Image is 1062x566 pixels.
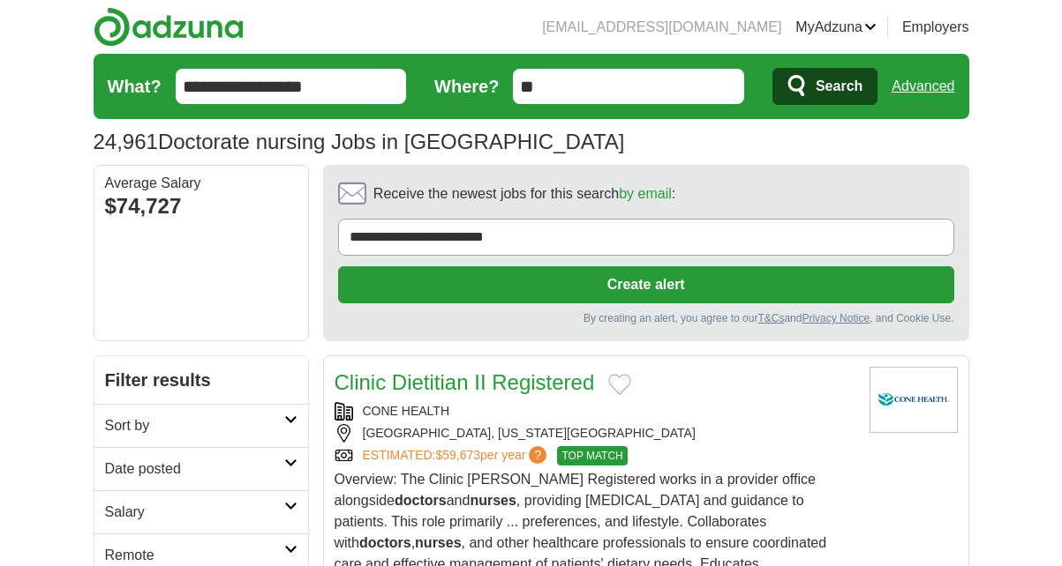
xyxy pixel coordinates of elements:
[105,415,284,436] h2: Sort by
[94,356,308,404] h2: Filter results
[870,367,958,433] img: Cone Health logo
[338,310,954,326] div: By creating an alert, you agree to our and , and Cookie Use.
[373,183,675,205] span: Receive the newest jobs for this search :
[105,176,298,190] div: Average Salary
[608,374,631,395] button: Add to favorite jobs
[105,190,298,222] div: $74,727
[94,490,308,533] a: Salary
[470,493,516,508] strong: nurses
[105,545,284,566] h2: Remote
[94,7,244,47] img: Adzuna logo
[94,130,625,153] h1: Doctorate nursing Jobs in [GEOGRAPHIC_DATA]
[757,312,784,324] a: T&Cs
[542,17,781,38] li: [EMAIL_ADDRESS][DOMAIN_NAME]
[359,535,411,550] strong: doctors
[816,69,862,104] span: Search
[363,446,551,465] a: ESTIMATED:$59,673per year?
[105,458,284,480] h2: Date posted
[94,404,308,447] a: Sort by
[772,68,877,105] button: Search
[363,404,450,418] a: CONE HEALTH
[902,17,969,38] a: Employers
[335,424,855,443] div: [GEOGRAPHIC_DATA], [US_STATE][GEOGRAPHIC_DATA]
[108,73,162,100] label: What?
[892,69,954,104] a: Advanced
[435,448,480,462] span: $59,673
[529,446,546,464] span: ?
[557,446,627,465] span: TOP MATCH
[795,17,877,38] a: MyAdzuna
[105,502,284,523] h2: Salary
[434,73,499,100] label: Where?
[338,266,954,303] button: Create alert
[802,312,870,324] a: Privacy Notice
[619,186,672,201] a: by email
[94,126,158,158] span: 24,961
[335,370,595,394] a: Clinic Dietitian II Registered
[94,447,308,490] a: Date posted
[415,535,461,550] strong: nurses
[395,493,447,508] strong: doctors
